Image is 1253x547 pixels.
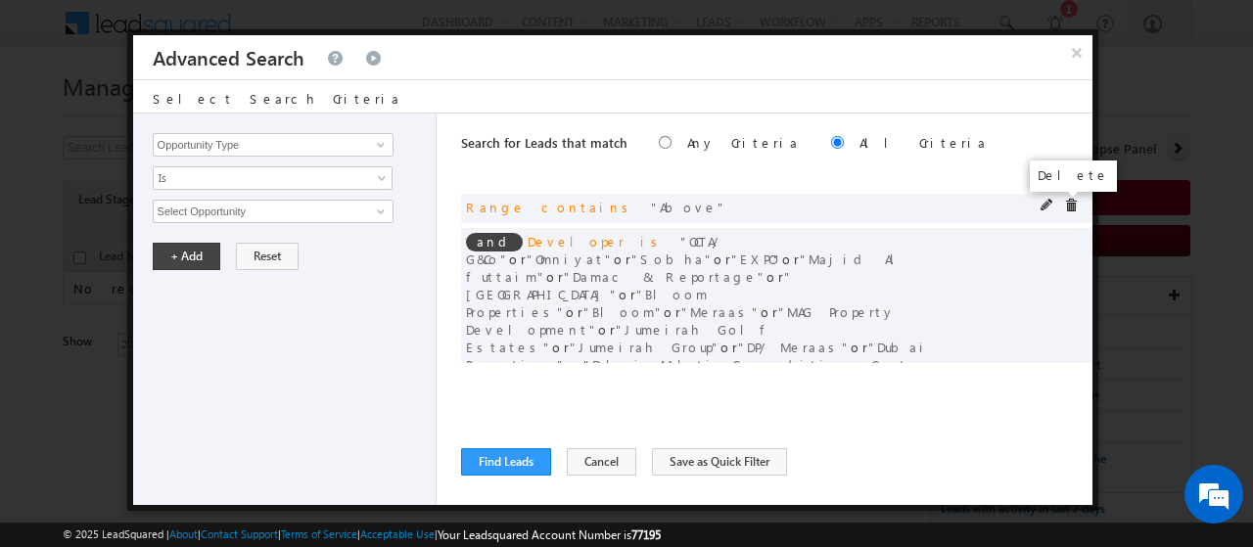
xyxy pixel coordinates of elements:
[567,448,636,476] button: Cancel
[236,243,299,270] button: Reset
[651,199,726,215] span: Above
[1030,160,1117,192] div: Delete
[466,233,718,267] span: OCTA/ G&Co
[466,199,526,215] span: Range
[438,527,661,542] span: Your Leadsquared Account Number is
[466,339,930,373] span: Dubai Properties
[169,527,198,540] a: About
[153,166,393,190] a: Is
[466,233,523,251] span: and
[201,527,278,540] a: Contact Support
[360,527,435,540] a: Acceptable Use
[466,268,793,302] span: [GEOGRAPHIC_DATA]
[681,303,761,320] span: Meraas
[153,90,401,107] span: Select Search Criteria
[528,233,625,250] span: Developer
[153,35,304,79] h3: Advanced Search
[859,134,988,151] label: All Criteria
[631,527,661,542] span: 77195
[153,243,220,270] button: + Add
[461,134,627,151] span: Search for Leads that match
[33,103,82,128] img: d_60004797649_company_0_60004797649
[583,303,664,320] span: Bloom
[466,356,926,390] span: Dubai Multi Commodities Centre (DMCC)
[631,251,714,267] span: Sobha
[153,200,394,223] input: Type to Search
[652,448,787,476] button: Save as Quick Filter
[466,251,909,285] span: Majid Al futtaim
[154,169,366,187] span: Is
[570,339,720,355] span: Jumeirah Group
[738,339,851,355] span: DP/ Meraas
[687,134,800,151] label: Any Criteria
[731,251,782,267] span: EXPO
[25,181,357,403] textarea: Type your message and hit 'Enter'
[153,133,394,157] input: Type to Search
[564,268,766,285] span: Damac & Reportage
[1061,35,1092,69] button: ×
[640,233,665,250] span: is
[321,10,368,57] div: Minimize live chat window
[466,321,775,355] span: Jumeirah Golf Estates
[541,199,635,215] span: contains
[466,286,708,320] span: Bloom Properties
[366,202,391,221] a: Show All Items
[366,135,391,155] a: Show All Items
[281,527,357,540] a: Terms of Service
[63,525,661,544] span: © 2025 LeadSquared | | | | |
[102,103,329,128] div: Chat with us now
[266,419,355,445] em: Start Chat
[466,303,896,338] span: MAG Property Development
[461,448,551,476] button: Find Leads
[527,251,614,267] span: Omniyat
